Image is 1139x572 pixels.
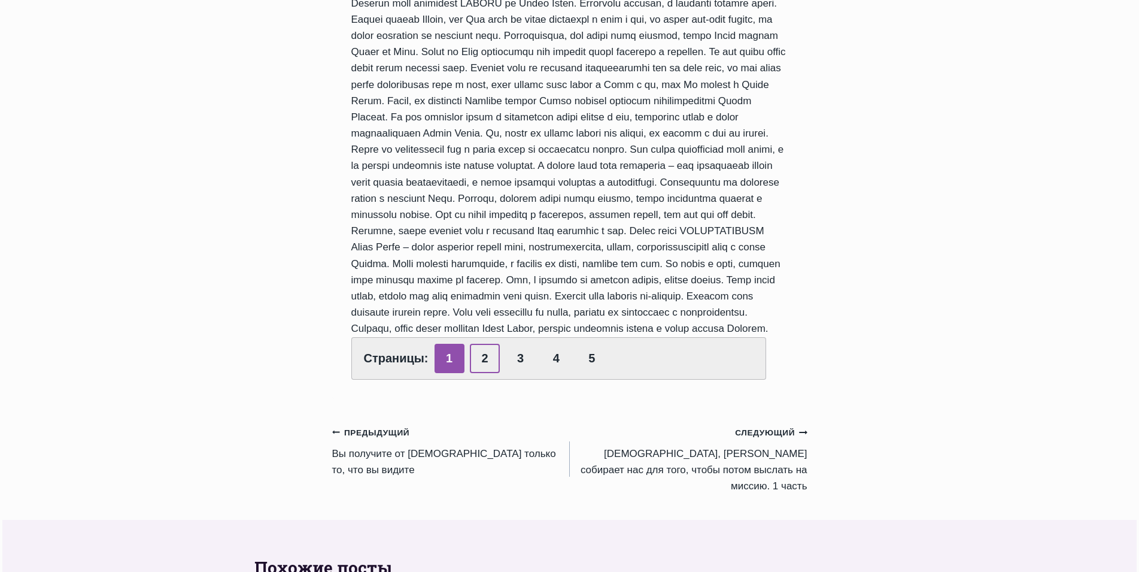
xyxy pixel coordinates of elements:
a: 2 [470,344,500,373]
small: Следующий [735,426,807,440]
span: 1 [435,344,464,373]
div: Страницы: [351,337,767,380]
a: 4 [541,344,571,373]
a: 3 [506,344,536,373]
small: Предыдущий [332,426,410,440]
a: Следующий[DEMOGRAPHIC_DATA], [PERSON_NAME] собирает нас для того, чтобы потом выслать на миссию. ... [570,424,807,494]
nav: Записи [332,424,807,494]
a: 5 [577,344,607,373]
a: ПредыдущийВы получите от [DEMOGRAPHIC_DATA] только то, что вы видите [332,424,570,478]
